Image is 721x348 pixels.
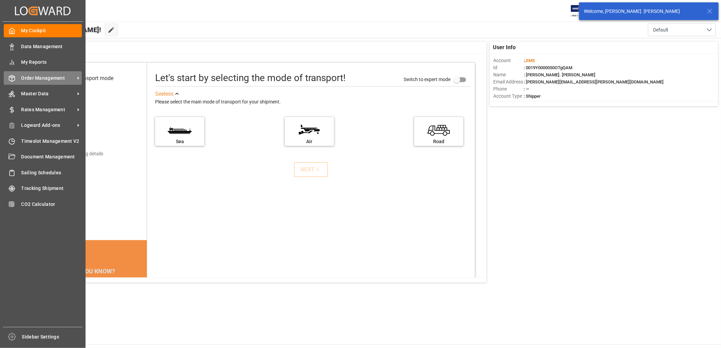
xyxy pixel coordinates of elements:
[524,79,664,84] span: : [PERSON_NAME][EMAIL_ADDRESS][PERSON_NAME][DOMAIN_NAME]
[21,201,82,208] span: CO2 Calculator
[4,40,82,53] a: Data Management
[61,74,113,82] div: Select transport mode
[524,94,541,99] span: : Shipper
[4,150,82,163] a: Document Management
[61,150,103,157] div: Add shipping details
[288,138,331,145] div: Air
[21,75,75,82] span: Order Management
[4,182,82,195] a: Tracking Shipment
[155,71,346,85] div: Let's start by selecting the mode of transport!
[524,86,529,92] span: : —
[21,43,82,50] span: Data Management
[294,162,328,177] button: NEXT
[155,98,470,106] div: Please select the main mode of transport for your shipment.
[38,264,147,278] div: DID YOU KNOW?
[493,43,516,52] span: User Info
[584,8,701,15] div: Welcome, [PERSON_NAME]. [PERSON_NAME]
[21,59,82,66] span: My Reports
[404,77,450,82] span: Switch to expert mode
[524,65,572,70] span: : 0019Y0000050OTgQAM
[525,58,535,63] span: JIMS
[493,78,524,85] span: Email Address
[648,23,716,36] button: open menu
[21,27,82,34] span: My Cockpit
[4,24,82,37] a: My Cockpit
[493,85,524,93] span: Phone
[418,138,460,145] div: Road
[21,106,75,113] span: Rates Management
[22,333,83,341] span: Sidebar Settings
[653,26,668,34] span: Default
[21,185,82,192] span: Tracking Shipment
[4,56,82,69] a: My Reports
[159,138,201,145] div: Sea
[4,197,82,211] a: CO2 Calculator
[571,5,594,17] img: Exertis%20JAM%20-%20Email%20Logo.jpg_1722504956.jpg
[493,64,524,71] span: Id
[21,138,82,145] span: Timeslot Management V2
[493,93,524,100] span: Account Type
[155,90,173,98] div: See less
[493,71,524,78] span: Name
[21,153,82,160] span: Document Management
[301,166,321,174] div: NEXT
[493,57,524,64] span: Account
[524,72,595,77] span: : [PERSON_NAME]. [PERSON_NAME]
[21,122,75,129] span: Logward Add-ons
[4,166,82,179] a: Sailing Schedules
[524,58,535,63] span: :
[4,134,82,148] a: Timeslot Management V2
[28,23,101,36] span: Hello [PERSON_NAME]!
[21,169,82,176] span: Sailing Schedules
[21,90,75,97] span: Master Data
